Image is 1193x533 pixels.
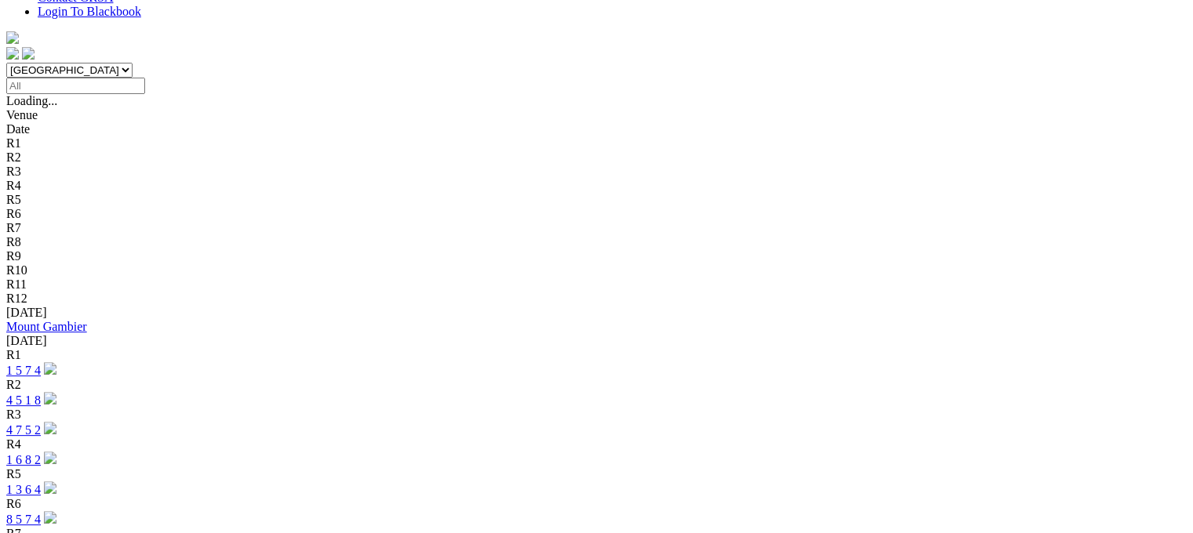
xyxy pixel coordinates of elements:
[6,453,41,466] a: 1 6 8 2
[44,392,56,404] img: play-circle.svg
[44,511,56,524] img: play-circle.svg
[6,108,1187,122] div: Venue
[6,277,1187,292] div: R11
[6,348,1187,362] div: R1
[6,31,19,44] img: logo-grsa-white.png
[6,378,1187,392] div: R2
[6,292,1187,306] div: R12
[6,78,145,94] input: Select date
[6,513,41,526] a: 8 5 7 4
[6,320,87,333] a: Mount Gambier
[6,165,1187,179] div: R3
[6,221,1187,235] div: R7
[6,47,19,60] img: facebook.svg
[6,263,1187,277] div: R10
[38,5,141,18] a: Login To Blackbook
[6,437,1187,451] div: R4
[6,306,1187,320] div: [DATE]
[22,47,35,60] img: twitter.svg
[6,423,41,437] a: 4 7 5 2
[6,150,1187,165] div: R2
[6,207,1187,221] div: R6
[44,481,56,494] img: play-circle.svg
[6,179,1187,193] div: R4
[6,193,1187,207] div: R5
[6,364,41,377] a: 1 5 7 4
[6,408,1187,422] div: R3
[6,122,1187,136] div: Date
[44,422,56,434] img: play-circle.svg
[6,483,41,496] a: 1 3 6 4
[6,94,57,107] span: Loading...
[6,136,1187,150] div: R1
[6,467,1187,481] div: R5
[6,393,41,407] a: 4 5 1 8
[6,334,1187,348] div: [DATE]
[6,497,1187,511] div: R6
[6,235,1187,249] div: R8
[44,362,56,375] img: play-circle.svg
[6,249,1187,263] div: R9
[44,451,56,464] img: play-circle.svg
